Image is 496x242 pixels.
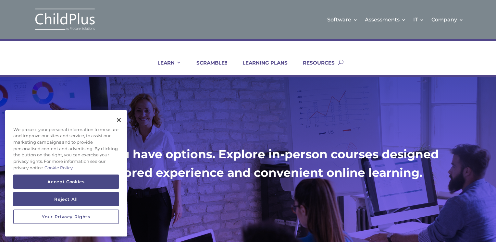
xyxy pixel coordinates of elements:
a: Software [327,6,358,33]
a: Company [431,6,464,33]
button: Accept Cookies [13,175,119,189]
a: LEARN [149,60,181,75]
div: We process your personal information to measure and improve our sites and service, to assist our ... [5,123,127,175]
button: Close [112,113,126,127]
button: Reject All [13,192,119,206]
a: IT [413,6,424,33]
a: Assessments [365,6,406,33]
a: More information about your privacy, opens in a new tab [44,165,73,170]
a: RESOURCES [295,60,335,75]
h1: for a tailored experience and convenient online learning. [40,165,456,184]
h1: At CPU, you have options. Explore in-person courses designed [40,147,456,165]
a: LEARNING PLANS [234,60,288,75]
button: Your Privacy Rights [13,210,119,224]
div: Cookie banner [5,110,127,237]
a: SCRAMBLE!! [188,60,227,75]
div: Privacy [5,110,127,237]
